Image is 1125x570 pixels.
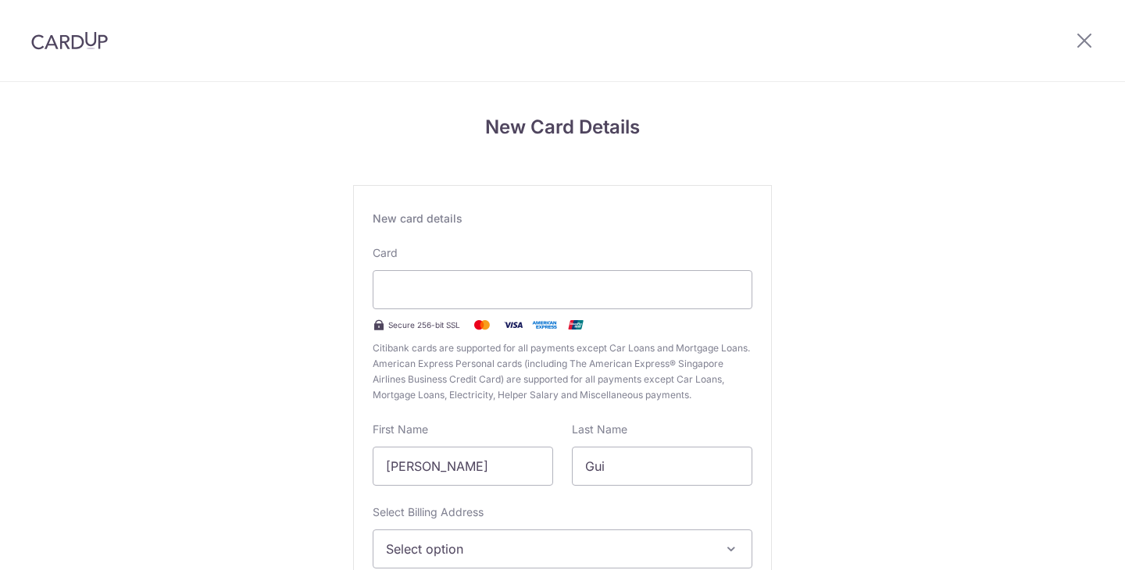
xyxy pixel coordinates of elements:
[373,422,428,437] label: First Name
[373,245,398,261] label: Card
[353,113,772,141] h4: New Card Details
[373,447,553,486] input: Cardholder First Name
[560,315,591,334] img: .alt.unionpay
[373,504,484,520] label: Select Billing Address
[386,540,711,558] span: Select option
[498,315,529,334] img: Visa
[466,315,498,334] img: Mastercard
[373,529,752,568] button: Select option
[529,315,560,334] img: .alt.amex
[31,31,108,50] img: CardUp
[572,447,752,486] input: Cardholder Last Name
[388,319,460,331] span: Secure 256-bit SSL
[386,280,739,299] iframe: Secure card payment input frame
[572,422,627,437] label: Last Name
[1024,523,1109,562] iframe: Opens a widget where you can find more information
[373,340,752,403] span: Citibank cards are supported for all payments except Car Loans and Mortgage Loans. American Expre...
[373,211,752,226] div: New card details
